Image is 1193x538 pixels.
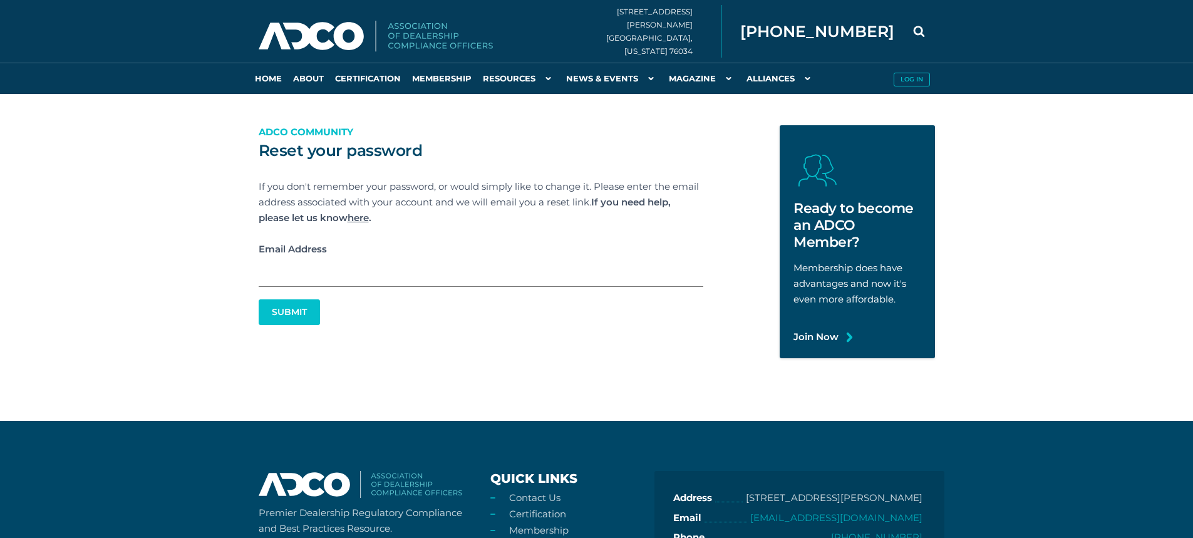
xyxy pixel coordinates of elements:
a: here [348,212,369,224]
p: If you don't remember your password, or would simply like to change it. Please enter the email ad... [259,178,703,225]
button: Submit [259,299,320,325]
h2: Reset your password [259,141,703,160]
span: [PHONE_NUMBER] [740,24,894,39]
a: Home [249,63,287,94]
a: Membership [406,63,477,94]
a: Magazine [663,63,741,94]
a: Log in [888,63,935,94]
div: [STREET_ADDRESS][PERSON_NAME] [GEOGRAPHIC_DATA], [US_STATE] 76034 [606,5,721,58]
h3: Quick Links [490,471,646,487]
p: Membership does have advantages and now it's even more affordable. [793,260,921,307]
b: Email [673,510,701,527]
h2: Ready to become an ADCO Member? [793,200,921,251]
p: Premier Dealership Regulatory Compliance and Best Practices Resource. [259,505,472,536]
a: [EMAIL_ADDRESS][DOMAIN_NAME] [750,512,922,524]
a: Alliances [741,63,820,94]
a: Resources [477,63,560,94]
a: News & Events [560,63,663,94]
a: About [287,63,329,94]
p: [STREET_ADDRESS][PERSON_NAME] [746,490,922,507]
a: Membership [509,524,569,536]
p: ADCO Community [259,124,703,140]
img: association-of-dealership-compliance-officers-logo2023.svg [259,471,462,498]
b: Address [673,490,712,507]
a: Contact Us [509,492,560,504]
label: Email Address [259,241,703,257]
a: Certification [329,63,406,94]
a: Join Now [793,329,839,344]
a: Certification [509,508,566,520]
button: Log in [894,73,930,86]
img: Association of Dealership Compliance Officers logo [259,21,493,52]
